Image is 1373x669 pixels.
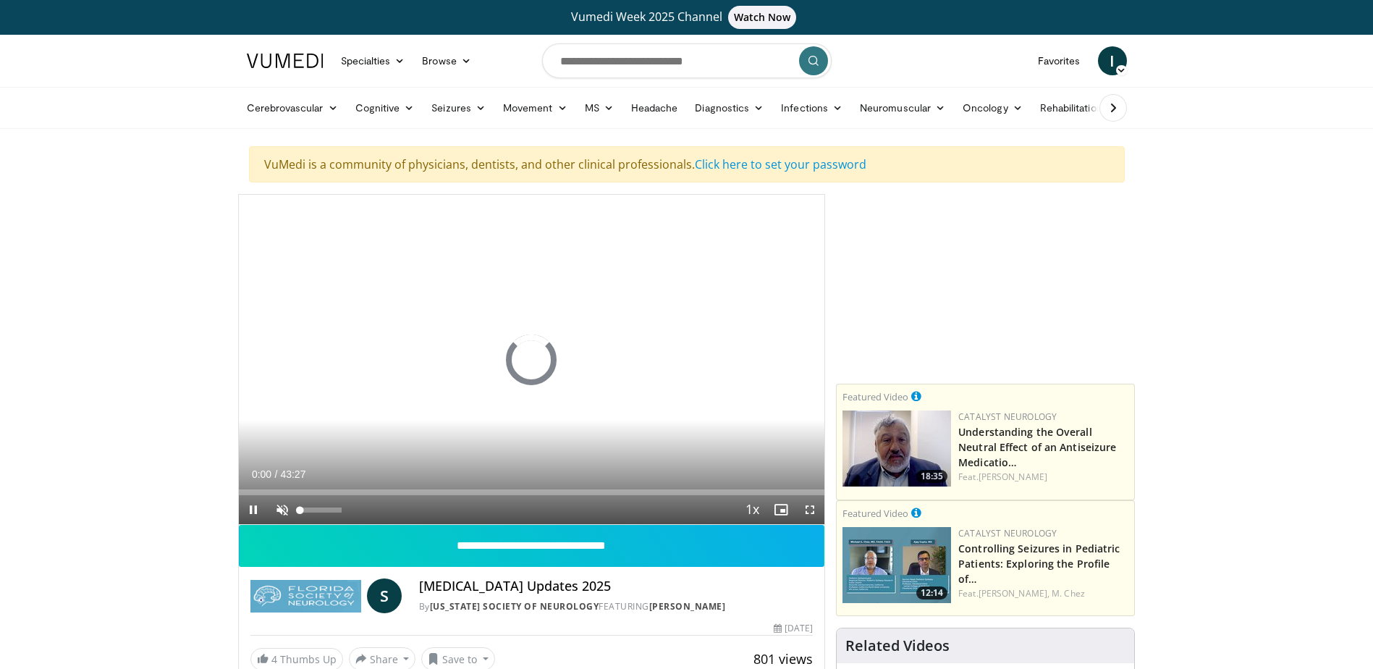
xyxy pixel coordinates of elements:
a: I [1098,46,1127,75]
span: / [275,468,278,480]
a: [PERSON_NAME], [979,587,1049,599]
img: 01bfc13d-03a0-4cb7-bbaa-2eb0a1ecb046.png.150x105_q85_crop-smart_upscale.jpg [842,411,951,487]
h4: [MEDICAL_DATA] Updates 2025 [419,578,813,594]
a: Rehabilitation [1031,93,1111,122]
a: Controlling Seizures in Pediatric Patients: Exploring the Profile of… [958,542,1120,586]
div: VuMedi is a community of physicians, dentists, and other clinical professionals. [249,146,1125,182]
input: Search topics, interventions [542,43,832,78]
small: Featured Video [842,507,908,520]
img: 5e01731b-4d4e-47f8-b775-0c1d7f1e3c52.png.150x105_q85_crop-smart_upscale.jpg [842,527,951,603]
a: Catalyst Neurology [958,527,1057,539]
button: Fullscreen [795,495,824,524]
button: Enable picture-in-picture mode [766,495,795,524]
a: [PERSON_NAME] [979,471,1047,483]
a: 18:35 [842,411,951,487]
a: Movement [494,93,576,122]
a: Vumedi Week 2025 ChannelWatch Now [249,6,1125,29]
div: [DATE] [774,622,813,635]
img: VuMedi Logo [247,54,324,68]
div: Progress Bar [239,489,825,495]
span: 0:00 [252,468,271,480]
a: 12:14 [842,527,951,603]
a: Favorites [1029,46,1089,75]
a: Understanding the Overall Neutral Effect of an Antiseizure Medicatio… [958,425,1116,469]
span: 43:27 [280,468,305,480]
div: Volume Level [300,508,342,513]
div: By FEATURING [419,600,813,613]
a: S [367,578,402,613]
a: [US_STATE] Society of Neurology [430,600,599,613]
a: Cerebrovascular [238,93,347,122]
div: Feat. [958,587,1128,600]
a: Neuromuscular [851,93,954,122]
span: Vumedi Week 2025 Channel [571,9,803,25]
a: MS [576,93,622,122]
button: Pause [239,495,268,524]
button: Playback Rate [738,495,766,524]
a: Infections [772,93,851,122]
a: Oncology [954,93,1031,122]
span: Watch Now [728,6,797,29]
span: 801 views [753,650,813,668]
a: Diagnostics [686,93,772,122]
a: [PERSON_NAME] [649,600,726,613]
a: Catalyst Neurology [958,411,1057,423]
small: Featured Video [842,390,908,403]
a: Browse [413,46,480,75]
a: Seizures [423,93,494,122]
button: Unmute [268,495,297,524]
img: Florida Society of Neurology [250,578,361,613]
a: Click here to set your password [695,156,866,172]
span: 12:14 [916,586,947,599]
video-js: Video Player [239,195,825,525]
a: Cognitive [347,93,423,122]
a: M. Chez [1052,587,1085,599]
h4: Related Videos [845,637,950,655]
a: Headache [622,93,687,122]
span: 4 [271,652,277,666]
iframe: Advertisement [877,194,1094,375]
span: 18:35 [916,470,947,483]
div: Feat. [958,471,1128,484]
a: Specialties [332,46,414,75]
